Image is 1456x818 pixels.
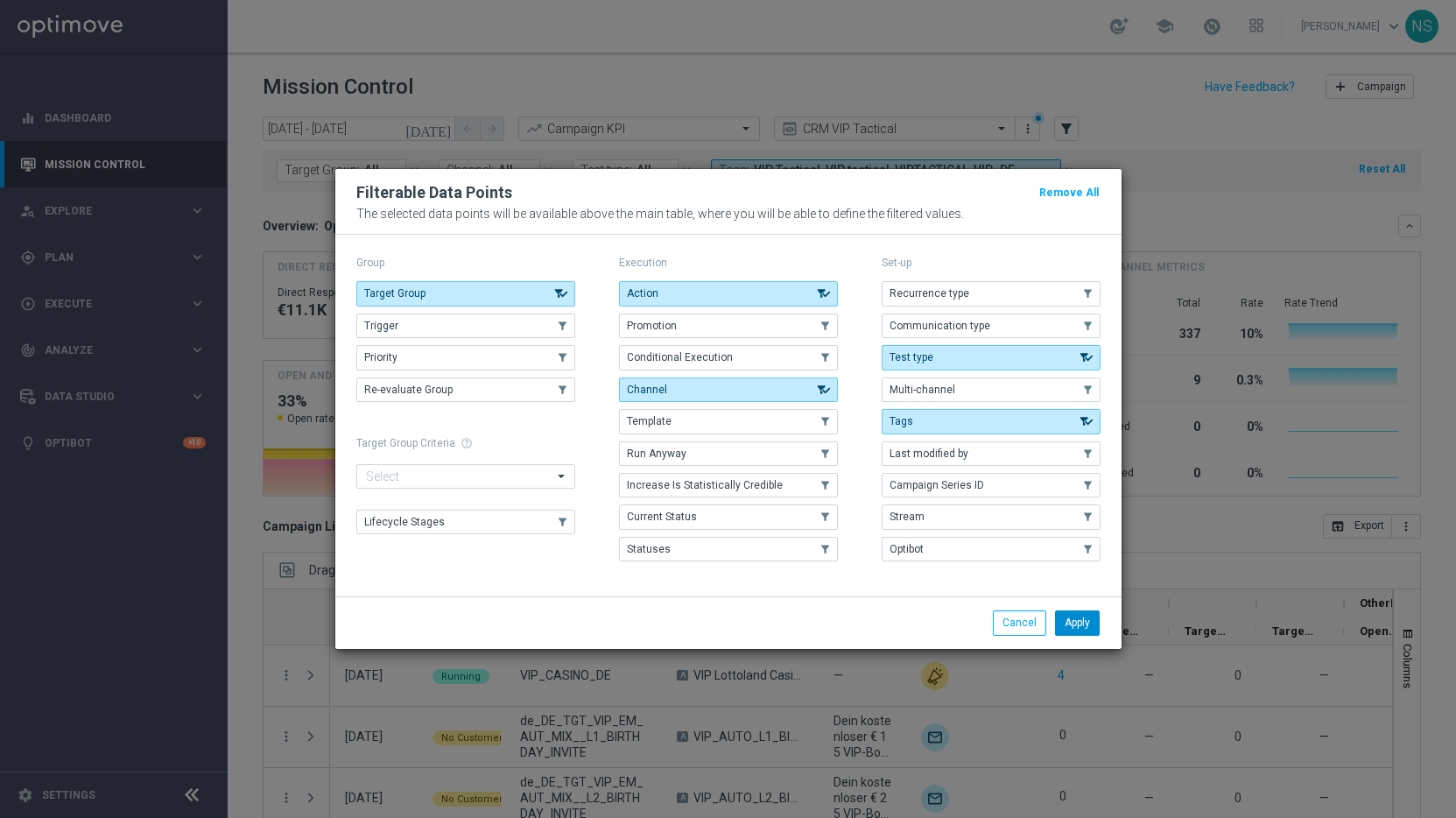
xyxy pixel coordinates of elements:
span: Multi-channel [890,384,955,396]
button: Action [619,281,838,306]
button: Template [619,409,838,434]
button: Statuses [619,537,838,561]
button: Campaign Series ID [882,473,1101,497]
span: Optibot [890,543,924,555]
button: Trigger [356,314,575,338]
h2: Filterable Data Points [356,182,512,203]
span: Recurrence type [890,287,969,300]
span: Priority [364,351,397,363]
button: Multi-channel [882,377,1101,402]
button: Recurrence type [882,281,1101,306]
span: Trigger [364,320,398,332]
span: Stream [890,511,925,523]
p: Group [356,256,575,270]
span: Tags [890,415,913,427]
p: The selected data points will be available above the main table, where you will be able to define... [356,207,1101,221]
h1: Target Group Criteria [356,437,575,449]
button: Last modified by [882,441,1101,466]
span: Current Status [627,511,697,523]
button: Increase Is Statistically Credible [619,473,838,497]
span: Communication type [890,320,990,332]
button: Run Anyway [619,441,838,466]
button: Promotion [619,314,838,338]
p: Set-up [882,256,1101,270]
button: Channel [619,377,838,402]
button: Target Group [356,281,575,306]
span: Increase Is Statistically Credible [627,479,783,491]
span: Test type [890,351,933,363]
span: Run Anyway [627,448,686,460]
button: Tags [882,409,1101,434]
button: Remove All [1037,183,1101,202]
button: Current Status [619,504,838,529]
button: Conditional Execution [619,345,838,370]
button: Stream [882,504,1101,529]
button: Lifecycle Stages [356,510,575,534]
span: Action [627,287,658,300]
p: Execution [619,256,838,270]
span: Re-evaluate Group [364,384,453,396]
span: Last modified by [890,448,968,460]
span: Channel [627,384,667,396]
button: Apply [1055,610,1100,635]
span: help_outline [461,437,473,449]
span: Promotion [627,320,677,332]
span: Lifecycle Stages [364,516,445,528]
span: Conditional Execution [627,351,733,363]
button: Cancel [993,610,1046,635]
button: Re-evaluate Group [356,377,575,402]
button: Optibot [882,537,1101,561]
button: Test type [882,345,1101,370]
span: Campaign Series ID [890,479,984,491]
span: Target Group [364,287,426,300]
button: Communication type [882,314,1101,338]
span: Statuses [627,543,671,555]
button: Priority [356,345,575,370]
span: Template [627,415,672,427]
